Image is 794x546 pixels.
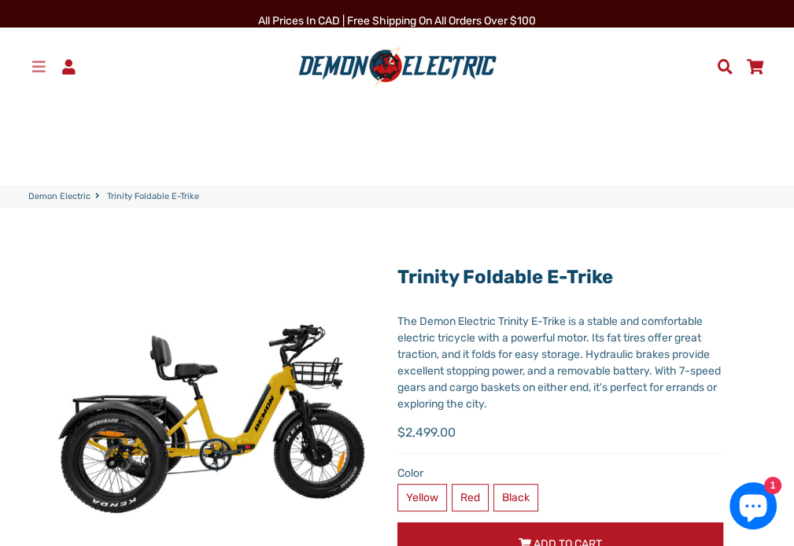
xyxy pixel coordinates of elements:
label: Color [397,465,724,481]
label: Black [493,484,538,511]
a: Trinity Foldable E-Trike [397,266,613,288]
span: All Prices in CAD | Free shipping on all orders over $100 [258,14,536,28]
a: Demon Electric [28,190,90,204]
span: $2,499.00 [397,423,456,442]
inbox-online-store-chat: Shopify online store chat [725,482,781,533]
label: Yellow [397,484,447,511]
div: The Demon Electric Trinity E-Trike is a stable and comfortable electric tricycle with a powerful ... [397,313,724,412]
img: Demon Electric logo [293,46,502,87]
label: Red [452,484,489,511]
span: Trinity Foldable E-Trike [107,190,199,204]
